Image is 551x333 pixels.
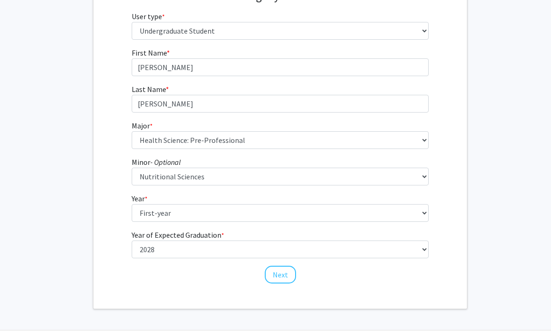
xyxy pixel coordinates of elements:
label: Year of Expected Graduation [132,229,224,241]
label: User type [132,11,165,22]
button: Next [265,266,296,283]
label: Minor [132,156,181,168]
span: Last Name [132,85,166,94]
label: Major [132,120,153,131]
span: First Name [132,48,167,57]
label: Year [132,193,148,204]
iframe: Chat [7,291,40,326]
i: - Optional [150,157,181,167]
